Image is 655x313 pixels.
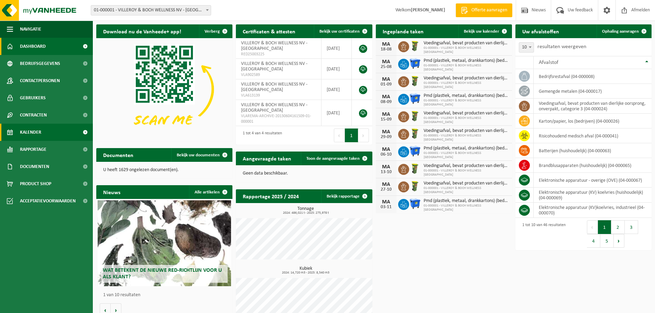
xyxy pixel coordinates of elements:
span: Contracten [20,107,47,124]
span: Verberg [205,29,220,34]
h2: Download nu de Vanheede+ app! [96,24,188,38]
a: Alle artikelen [189,185,232,199]
td: [DATE] [321,59,352,79]
div: 13-10 [379,170,393,175]
div: 29-09 [379,135,393,139]
span: Voedingsafval, bevat producten van dierlijke oorsprong, onverpakt, categorie 3 [424,163,509,169]
div: MA [379,112,393,117]
a: Bekijk uw documenten [171,148,232,162]
label: resultaten weergeven [537,44,586,49]
p: U heeft 1629 ongelezen document(en). [103,168,226,172]
span: Bedrijfsgegevens [20,55,60,72]
div: MA [379,164,393,170]
button: 1 [598,220,611,234]
a: Wat betekent de nieuwe RED-richtlijn voor u als klant? [98,200,231,286]
span: 01-000001 - VILLEROY & BOCH WELLNESS NV - ROESELARE [91,5,211,15]
a: Offerte aanvragen [456,3,512,17]
span: Pmd (plastiek, metaal, drankkartons) (bedrijven) [424,93,509,99]
button: 5 [600,234,614,248]
span: Gebruikers [20,89,46,107]
span: Pmd (plastiek, metaal, drankkartons) (bedrijven) [424,198,509,204]
h3: Kubiek [239,266,372,275]
span: Bekijk uw kalender [464,29,499,34]
div: MA [379,94,393,100]
div: 06-10 [379,152,393,157]
h2: Uw afvalstoffen [515,24,566,38]
h3: Tonnage [239,206,372,215]
span: Acceptatievoorwaarden [20,192,76,210]
span: Voedingsafval, bevat producten van dierlijke oorsprong, onverpakt, categorie 3 [424,76,509,81]
td: risicohoudend medisch afval (04-000041) [534,128,652,143]
div: 27-10 [379,187,393,192]
span: Voedingsafval, bevat producten van dierlijke oorsprong, onverpakt, categorie 3 [424,128,509,134]
span: 01-000001 - VILLEROY & BOCH WELLNESS [GEOGRAPHIC_DATA] [424,169,509,177]
td: [DATE] [321,38,352,59]
td: elektronische apparatuur - overige (OVE) (04-000067) [534,173,652,188]
span: VILLEROY & BOCH WELLNESS NV - [GEOGRAPHIC_DATA] [241,41,307,51]
span: 01-000001 - VILLEROY & BOCH WELLNESS [GEOGRAPHIC_DATA] [424,186,509,194]
h2: Documenten [96,148,140,161]
span: Navigatie [20,21,41,38]
span: VLAREMA-ARCHIVE-20130604161509-01-000001 [241,113,316,124]
div: 25-08 [379,65,393,69]
button: 3 [625,220,638,234]
span: Product Shop [20,175,51,192]
h2: Aangevraagde taken [236,152,298,165]
span: 10 [519,43,534,52]
span: Toon de aangevraagde taken [306,156,360,161]
h2: Ingeplande taken [376,24,430,38]
img: WB-0060-HPE-GN-50 [409,163,421,175]
span: Kalender [20,124,41,141]
span: Documenten [20,158,49,175]
td: batterijen (huishoudelijk) (04-000063) [534,143,652,158]
span: Contactpersonen [20,72,60,89]
span: Pmd (plastiek, metaal, drankkartons) (bedrijven) [424,58,509,64]
td: [DATE] [321,79,352,100]
div: 08-09 [379,100,393,104]
img: WB-1100-HPE-BE-01 [409,145,421,157]
span: Offerte aanvragen [470,7,509,14]
div: 03-11 [379,205,393,210]
button: Previous [587,220,598,234]
div: MA [379,59,393,65]
a: Bekijk uw kalender [458,24,511,38]
span: 01-000001 - VILLEROY & BOCH WELLNESS [GEOGRAPHIC_DATA] [424,134,509,142]
td: gemengde metalen (04-000017) [534,84,652,99]
span: Afvalstof [539,60,558,65]
button: Previous [334,128,345,142]
div: MA [379,147,393,152]
span: Pmd (plastiek, metaal, drankkartons) (bedrijven) [424,146,509,151]
h2: Rapportage 2025 / 2024 [236,189,306,203]
span: VILLEROY & BOCH WELLNESS NV - [GEOGRAPHIC_DATA] [241,102,307,113]
td: bedrijfsrestafval (04-000008) [534,69,652,84]
span: RED25003225 [241,52,316,57]
td: brandblusapparaten (huishoudelijk) (04-000065) [534,158,652,173]
td: [DATE] [321,100,352,126]
a: Ophaling aanvragen [597,24,651,38]
a: Bekijk uw certificaten [314,24,372,38]
span: VLA902589 [241,72,316,78]
span: 01-000001 - VILLEROY & BOCH WELLNESS [GEOGRAPHIC_DATA] [424,64,509,72]
span: 01-000001 - VILLEROY & BOCH WELLNESS [GEOGRAPHIC_DATA] [424,99,509,107]
div: 18-08 [379,47,393,52]
img: WB-1100-HPE-BE-01 [409,93,421,104]
button: Next [358,128,369,142]
div: MA [379,199,393,205]
button: 2 [611,220,625,234]
div: MA [379,129,393,135]
button: 1 [345,128,358,142]
span: VILLEROY & BOCH WELLNESS NV - [GEOGRAPHIC_DATA] [241,82,307,92]
span: 10 [519,42,534,53]
div: 15-09 [379,117,393,122]
span: 01-000001 - VILLEROY & BOCH WELLNESS [GEOGRAPHIC_DATA] [424,204,509,212]
td: karton/papier, los (bedrijven) (04-000026) [534,114,652,128]
img: WB-0060-HPE-GN-50 [409,128,421,139]
td: elektronische apparatuur (KV)koelvries, industrieel (04-000070) [534,203,652,218]
img: WB-1100-HPE-BE-01 [409,58,421,69]
span: Rapportage [20,141,46,158]
div: 1 tot 10 van 46 resultaten [519,220,566,248]
img: WB-1100-HPE-BE-01 [409,198,421,210]
span: 01-000001 - VILLEROY & BOCH WELLNESS [GEOGRAPHIC_DATA] [424,151,509,159]
button: Verberg [199,24,232,38]
span: VLA613139 [241,93,316,98]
